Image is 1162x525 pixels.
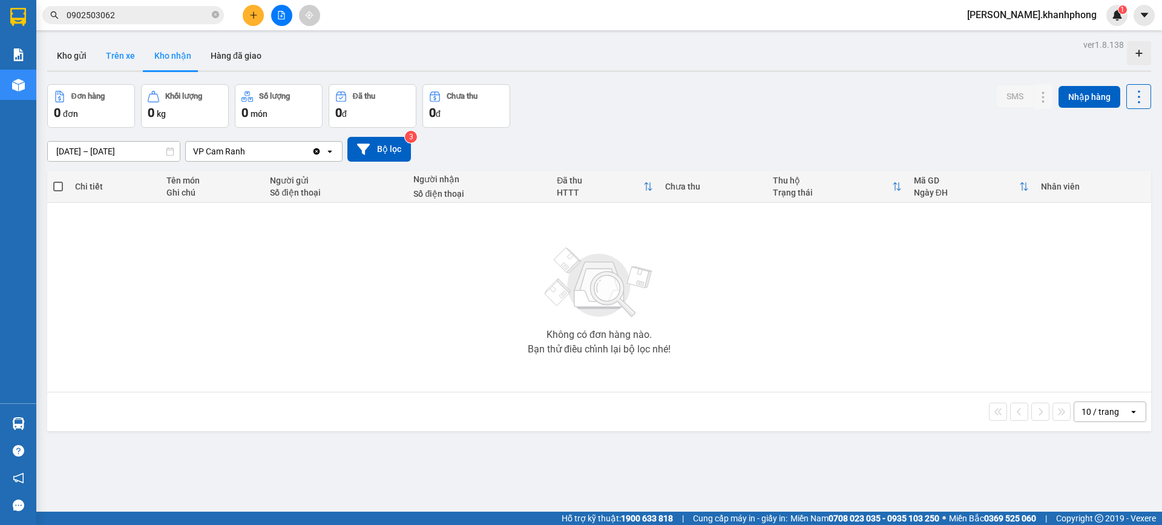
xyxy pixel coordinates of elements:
img: solution-icon [12,48,25,61]
div: Số lượng [259,92,290,101]
img: logo-vxr [10,8,26,26]
div: Đã thu [353,92,375,101]
div: Bạn thử điều chỉnh lại bộ lọc nhé! [528,345,671,354]
div: Nhân viên [1041,182,1145,191]
img: icon-new-feature [1112,10,1123,21]
input: Select a date range. [48,142,180,161]
span: 0 [429,105,436,120]
div: ver 1.8.138 [1083,38,1124,51]
svg: open [1129,407,1138,417]
div: VP Cam Ranh [193,145,245,157]
div: Chưa thu [447,92,478,101]
span: plus [249,11,258,19]
div: Trạng thái [773,188,892,197]
svg: open [325,147,335,156]
button: file-add [271,5,292,26]
button: aim [299,5,320,26]
span: | [1045,512,1047,525]
span: Miền Bắc [949,512,1036,525]
div: Tên món [166,176,258,185]
span: đơn [63,109,78,119]
span: đ [436,109,441,119]
span: copyright [1095,514,1103,523]
span: | [682,512,684,525]
div: Mã GD [914,176,1019,185]
span: ⚪️ [942,516,946,521]
span: Cung cấp máy in - giấy in: [693,512,787,525]
span: 0 [54,105,61,120]
span: món [251,109,268,119]
button: Nhập hàng [1059,86,1120,108]
div: Ngày ĐH [914,188,1019,197]
th: Toggle SortBy [767,171,908,203]
div: Số điện thoại [413,189,545,199]
th: Toggle SortBy [551,171,658,203]
div: Thu hộ [773,176,892,185]
span: [PERSON_NAME].khanhphong [957,7,1106,22]
div: HTTT [557,188,643,197]
span: kg [157,109,166,119]
strong: 0708 023 035 - 0935 103 250 [829,513,939,523]
span: Miền Nam [790,512,939,525]
button: Trên xe [96,41,145,70]
button: Đơn hàng0đơn [47,84,135,128]
button: plus [243,5,264,26]
span: Hỗ trợ kỹ thuật: [562,512,673,525]
button: Chưa thu0đ [422,84,510,128]
div: Người nhận [413,174,545,184]
svg: Clear value [312,147,321,156]
span: question-circle [13,445,24,457]
div: Không có đơn hàng nào. [547,330,652,340]
div: Chi tiết [75,182,154,191]
button: SMS [997,85,1033,107]
strong: 1900 633 818 [621,513,673,523]
button: caret-down [1134,5,1155,26]
span: 0 [241,105,248,120]
input: Selected VP Cam Ranh. [246,145,248,157]
div: Đã thu [557,176,643,185]
strong: 0369 525 060 [984,513,1036,523]
div: Số điện thoại [270,188,401,197]
div: Người gửi [270,176,401,185]
img: warehouse-icon [12,417,25,430]
span: search [50,11,59,19]
span: notification [13,472,24,484]
div: Ghi chú [166,188,258,197]
button: Bộ lọc [347,137,411,162]
button: Khối lượng0kg [141,84,229,128]
span: close-circle [212,10,219,21]
span: 0 [148,105,154,120]
div: Tạo kho hàng mới [1127,41,1151,65]
img: warehouse-icon [12,79,25,91]
sup: 3 [405,131,417,143]
button: Kho nhận [145,41,201,70]
span: file-add [277,11,286,19]
th: Toggle SortBy [908,171,1035,203]
div: Khối lượng [165,92,202,101]
input: Tìm tên, số ĐT hoặc mã đơn [67,8,209,22]
button: Số lượng0món [235,84,323,128]
span: caret-down [1139,10,1150,21]
img: svg+xml;base64,PHN2ZyBjbGFzcz0ibGlzdC1wbHVnX19zdmciIHhtbG5zPSJodHRwOi8vd3d3LnczLm9yZy8yMDAwL3N2Zy... [539,240,660,325]
span: 1 [1120,5,1124,14]
span: đ [342,109,347,119]
div: 10 / trang [1082,406,1119,418]
div: Chưa thu [665,182,761,191]
sup: 1 [1118,5,1127,14]
button: Đã thu0đ [329,84,416,128]
button: Hàng đã giao [201,41,271,70]
button: Kho gửi [47,41,96,70]
span: aim [305,11,313,19]
span: message [13,500,24,511]
span: 0 [335,105,342,120]
div: Đơn hàng [71,92,105,101]
span: close-circle [212,11,219,18]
